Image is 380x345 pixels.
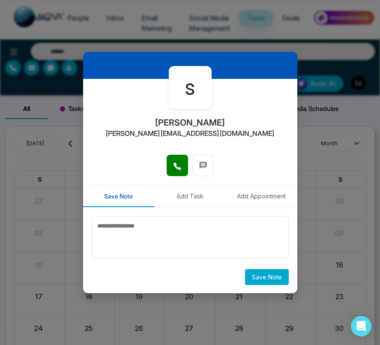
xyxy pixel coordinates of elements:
[226,185,297,207] button: Add Appointment
[155,117,225,128] h2: [PERSON_NAME]
[245,269,289,285] button: Save Note
[185,71,195,103] span: s
[351,316,371,336] div: Open Intercom Messenger
[83,185,155,207] button: Save Note
[105,129,275,138] h2: [PERSON_NAME][EMAIL_ADDRESS][DOMAIN_NAME]
[154,185,226,207] button: Add Task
